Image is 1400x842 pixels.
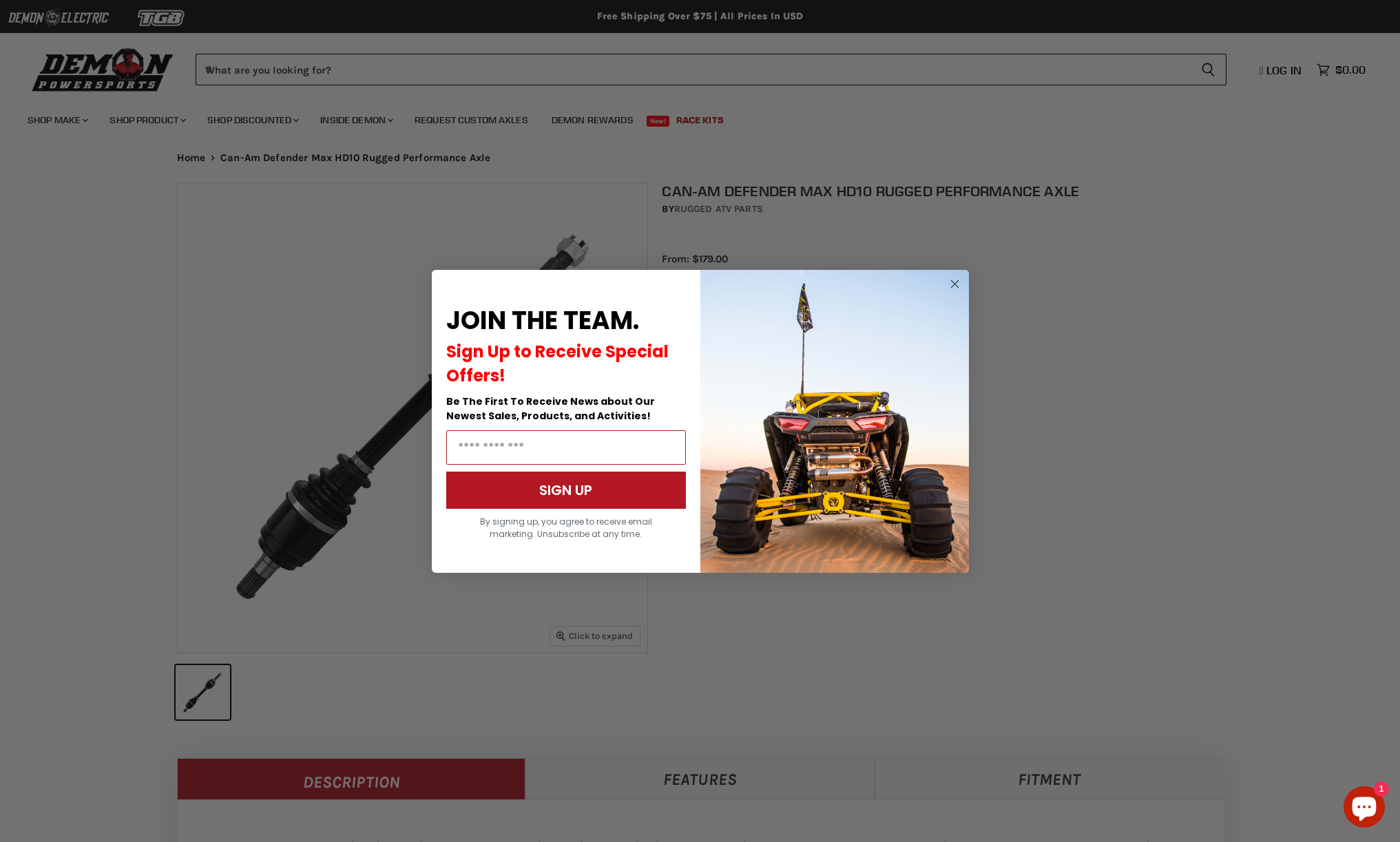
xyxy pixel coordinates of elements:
button: Close dialog [946,275,963,293]
img: a9095488-b6e7-41ba-879d-588abfab540b.jpeg [700,270,969,573]
inbox-online-store-chat: Shopify online store chat [1339,786,1389,831]
span: By signing up, you agree to receive email marketing. Unsubscribe at any time. [480,516,652,540]
span: Sign Up to Receive Special Offers! [446,340,669,387]
span: Be The First To Receive News about Our Newest Sales, Products, and Activities! [446,394,655,423]
input: Email Address [446,430,686,465]
button: SIGN UP [446,472,686,509]
span: JOIN THE TEAM. [446,303,639,338]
